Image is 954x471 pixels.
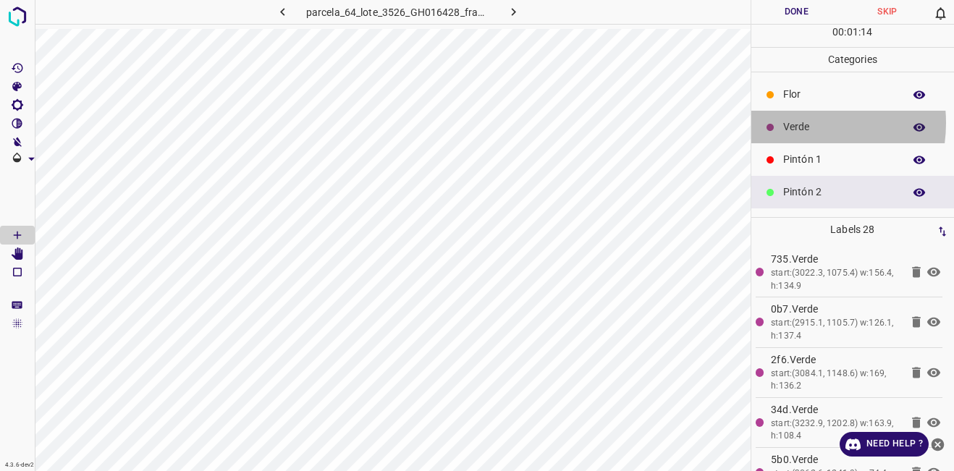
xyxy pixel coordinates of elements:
[783,119,896,135] p: Verde
[771,352,900,368] p: 2f6.Verde
[832,25,872,47] div: : :
[771,252,900,267] p: 735.Verde
[771,267,900,292] div: start:(3022.3, 1075.4) w:156.4, h:134.9
[783,184,896,200] p: Pintón 2
[771,452,900,467] p: 5b0.Verde
[783,152,896,167] p: Pintón 1
[771,368,900,393] div: start:(3084.1, 1148.6) w:169, h:136.2
[783,87,896,102] p: Flor
[771,402,900,417] p: 34d.Verde
[756,218,950,242] p: Labels 28
[840,432,929,457] a: Need Help ?
[771,417,900,443] div: start:(3232.9, 1202.8) w:163.9, h:108.4
[929,432,947,457] button: close-help
[771,317,900,342] div: start:(2915.1, 1105.7) w:126.1, h:137.4
[832,25,844,40] p: 00
[771,302,900,317] p: 0b7.Verde
[847,25,858,40] p: 01
[1,459,38,471] div: 4.3.6-dev2
[4,4,30,30] img: logo
[861,25,872,40] p: 14
[306,4,491,24] h6: parcela_64_lote_3526_GH016428_frame_00113_109309.jpg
